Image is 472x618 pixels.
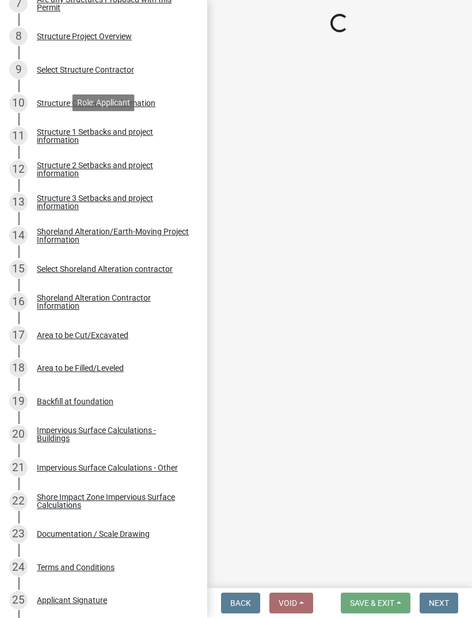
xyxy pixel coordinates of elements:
div: Documentation / Scale Drawing [37,530,150,538]
div: 22 [9,492,28,510]
div: 24 [9,558,28,577]
div: Impervious Surface Calculations - Buildings [37,426,189,442]
div: Structure Contractor Information [37,99,155,107]
div: 13 [9,193,28,211]
div: Structure 2 Setbacks and project information [37,161,189,177]
button: Save & Exit [341,593,410,613]
div: 20 [9,425,28,443]
div: 9 [9,60,28,79]
div: 17 [9,326,28,344]
span: Void [279,598,297,608]
div: Shoreland Alteration/Earth-Moving Project Information [37,228,189,244]
div: 23 [9,525,28,543]
div: Applicant Signature [37,596,107,604]
div: Shore Impact Zone Impervious Surface Calculations [37,493,189,509]
div: Select Structure Contractor [37,66,134,74]
div: Select Shoreland Alteration contractor [37,265,173,273]
button: Next [420,593,458,613]
div: 16 [9,293,28,311]
span: Next [429,598,449,608]
button: Void [269,593,313,613]
div: Area to be Filled/Leveled [37,364,124,372]
div: Area to be Cut/Excavated [37,331,128,339]
div: Shoreland Alteration Contractor Information [37,294,189,310]
span: Back [230,598,251,608]
div: 25 [9,591,28,609]
div: Structure 1 Setbacks and project information [37,128,189,144]
div: Structure Project Overview [37,32,132,40]
div: 10 [9,94,28,112]
div: Impervious Surface Calculations - Other [37,464,178,472]
div: 18 [9,359,28,377]
div: Terms and Conditions [37,563,115,571]
div: Backfill at foundation [37,397,113,405]
div: 11 [9,127,28,145]
div: 12 [9,160,28,179]
div: 14 [9,226,28,245]
div: 8 [9,27,28,46]
div: 21 [9,458,28,477]
span: Save & Exit [350,598,394,608]
div: 19 [9,392,28,411]
div: Structure 3 Setbacks and project information [37,194,189,210]
div: 15 [9,260,28,278]
button: Back [221,593,260,613]
div: Role: Applicant [73,94,135,111]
